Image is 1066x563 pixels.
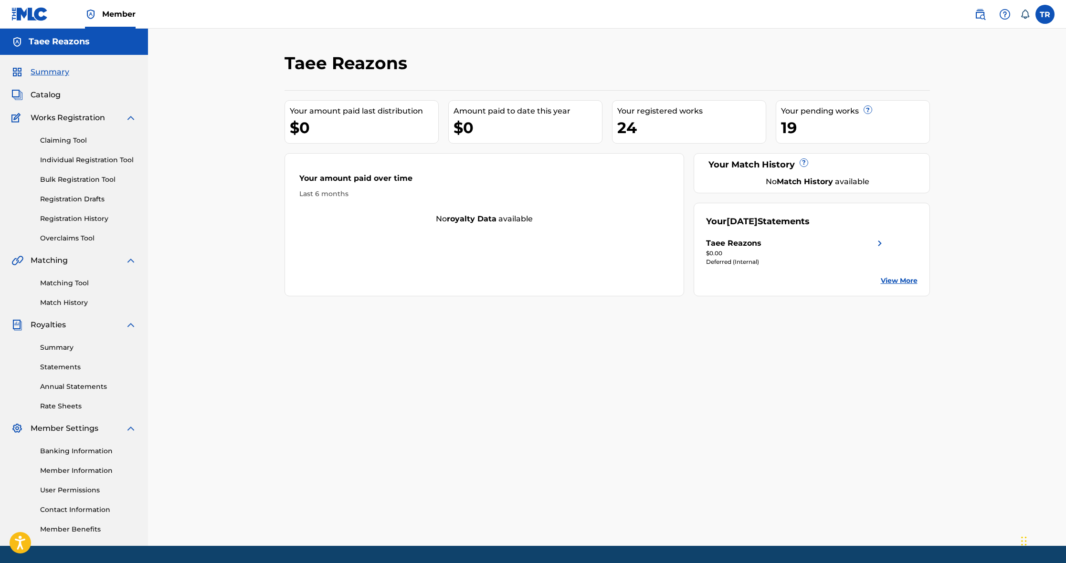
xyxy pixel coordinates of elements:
div: User Menu [1035,5,1055,24]
img: Royalties [11,319,23,331]
img: expand [125,112,137,124]
a: Registration Drafts [40,194,137,204]
img: right chevron icon [874,238,886,249]
a: Summary [40,343,137,353]
div: Your Match History [706,158,918,171]
a: Member Information [40,466,137,476]
div: No available [285,213,684,225]
a: CatalogCatalog [11,89,61,101]
a: Taee Reazonsright chevron icon$0.00Deferred (Internal) [706,238,886,266]
span: ? [864,106,872,114]
img: expand [125,423,137,434]
a: Overclaims Tool [40,233,137,243]
img: MLC Logo [11,7,48,21]
a: Rate Sheets [40,401,137,411]
a: Matching Tool [40,278,137,288]
a: Statements [40,362,137,372]
span: [DATE] [727,216,758,227]
a: Bulk Registration Tool [40,175,137,185]
a: Public Search [971,5,990,24]
div: $0 [290,117,438,138]
span: Member Settings [31,423,98,434]
a: Banking Information [40,446,137,456]
iframe: Chat Widget [1018,517,1066,563]
div: No available [718,176,918,188]
a: SummarySummary [11,66,69,78]
div: Last 6 months [299,189,670,199]
img: expand [125,319,137,331]
img: Accounts [11,36,23,48]
div: Deferred (Internal) [706,258,886,266]
div: Amount paid to date this year [454,105,602,117]
img: expand [125,255,137,266]
img: Member Settings [11,423,23,434]
div: Drag [1021,527,1027,555]
div: Your registered works [617,105,766,117]
a: Annual Statements [40,382,137,392]
div: Notifications [1020,10,1030,19]
img: Matching [11,255,23,266]
div: 24 [617,117,766,138]
strong: Match History [777,177,833,186]
span: Summary [31,66,69,78]
div: Taee Reazons [706,238,761,249]
img: Catalog [11,89,23,101]
div: Your amount paid over time [299,173,670,189]
span: ? [800,159,808,167]
h5: Taee Reazons [29,36,90,47]
a: User Permissions [40,485,137,495]
span: Member [102,9,136,20]
h2: Taee Reazons [285,52,412,74]
strong: royalty data [447,214,496,223]
a: Member Benefits [40,524,137,534]
span: Matching [31,255,68,266]
a: Registration History [40,214,137,224]
img: search [974,9,986,20]
span: Catalog [31,89,61,101]
a: Individual Registration Tool [40,155,137,165]
img: Summary [11,66,23,78]
a: Claiming Tool [40,136,137,146]
div: Your Statements [706,215,810,228]
img: help [999,9,1011,20]
a: Match History [40,298,137,308]
a: Contact Information [40,505,137,515]
div: Your amount paid last distribution [290,105,438,117]
div: Your pending works [781,105,929,117]
div: $0.00 [706,249,886,258]
div: Help [995,5,1014,24]
span: Works Registration [31,112,105,124]
a: View More [881,276,918,286]
img: Works Registration [11,112,24,124]
div: 19 [781,117,929,138]
span: Royalties [31,319,66,331]
img: Top Rightsholder [85,9,96,20]
div: $0 [454,117,602,138]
